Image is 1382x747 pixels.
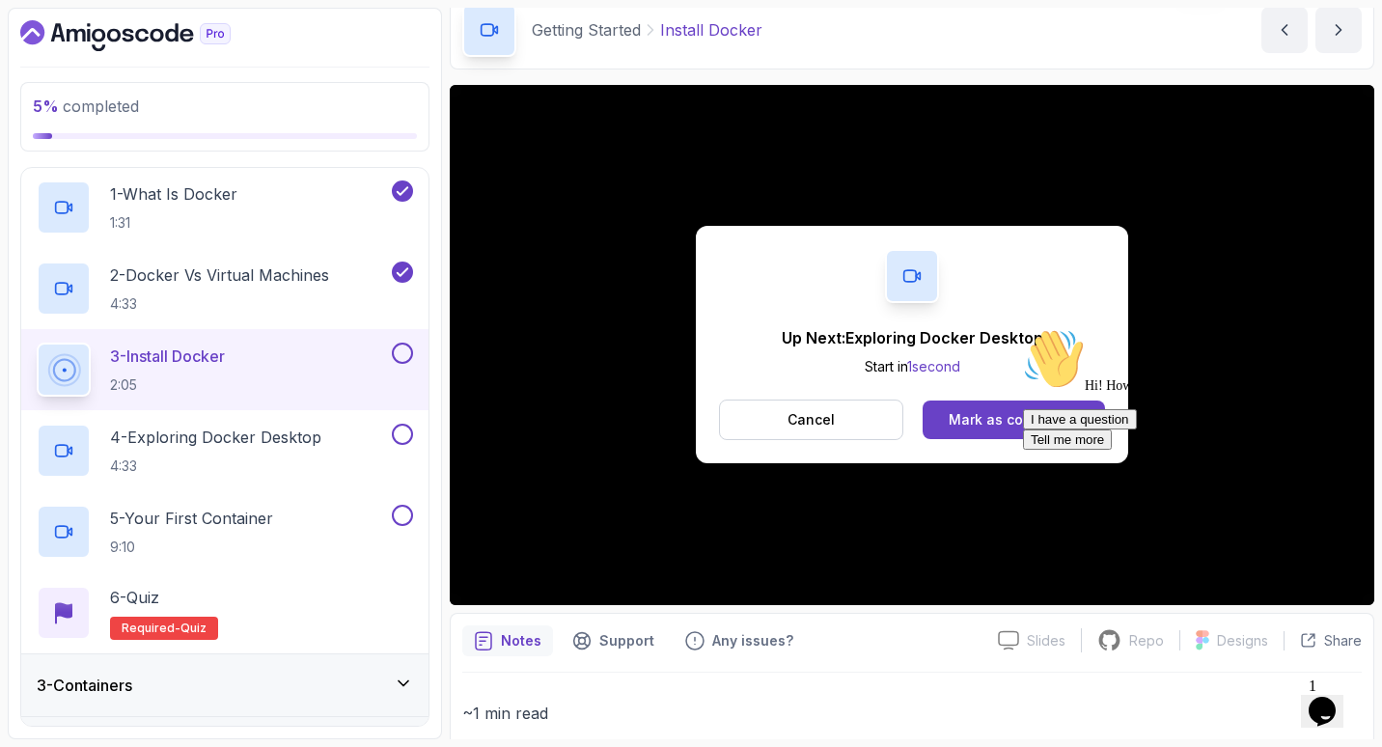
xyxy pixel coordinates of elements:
[37,180,413,235] button: 1-What Is Docker1:31
[8,8,69,69] img: :wave:
[599,631,654,650] p: Support
[110,263,329,287] p: 2 - Docker vs Virtual Machines
[37,424,413,478] button: 4-Exploring Docker Desktop4:33
[110,538,273,557] p: 9:10
[33,97,139,116] span: completed
[907,358,960,374] span: 1 second
[782,326,1043,349] p: Up Next: Exploring Docker Desktop
[660,18,762,41] p: Install Docker
[110,586,159,609] p: 6 - Quiz
[1315,7,1362,53] button: next content
[1015,320,1363,660] iframe: chat widget
[20,20,275,51] a: Dashboard
[37,262,413,316] button: 2-Docker vs Virtual Machines4:33
[33,97,59,116] span: 5 %
[719,400,903,440] button: Cancel
[110,507,273,530] p: 5 - Your First Container
[122,621,180,636] span: Required-
[450,85,1374,605] iframe: 3 - Install Doocker
[8,89,122,109] button: I have a question
[110,345,225,368] p: 3 - Install Docker
[110,213,237,233] p: 1:31
[110,182,237,206] p: 1 - What Is Docker
[180,621,207,636] span: quiz
[21,654,428,716] button: 3-Containers
[532,18,641,41] p: Getting Started
[8,109,97,129] button: Tell me more
[501,631,541,650] p: Notes
[674,625,805,656] button: Feedback button
[8,58,191,72] span: Hi! How can we help?
[462,625,553,656] button: notes button
[110,294,329,314] p: 4:33
[37,343,413,397] button: 3-Install Docker2:05
[110,375,225,395] p: 2:05
[37,505,413,559] button: 5-Your First Container9:10
[923,401,1105,439] button: Mark as completed
[462,700,1362,727] p: ~1 min read
[788,410,835,429] p: Cancel
[782,357,1043,376] p: Start in
[8,8,355,129] div: 👋Hi! How can we help?I have a questionTell me more
[561,625,666,656] button: Support button
[1261,7,1308,53] button: previous content
[37,586,413,640] button: 6-QuizRequired-quiz
[712,631,793,650] p: Any issues?
[37,674,132,697] h3: 3 - Containers
[110,456,321,476] p: 4:33
[949,410,1078,429] div: Mark as completed
[1301,670,1363,728] iframe: chat widget
[110,426,321,449] p: 4 - Exploring Docker Desktop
